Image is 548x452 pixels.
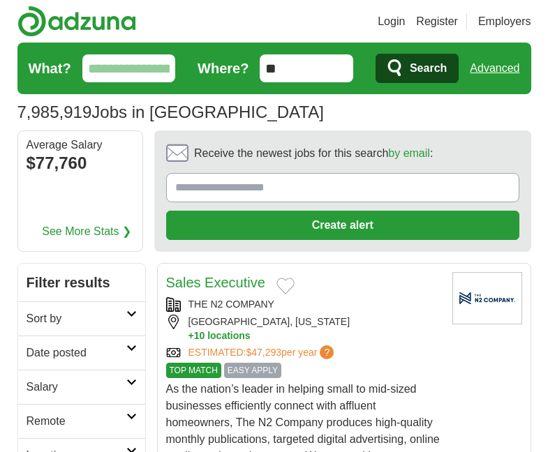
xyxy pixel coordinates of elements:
[27,379,126,395] h2: Salary
[478,13,531,30] a: Employers
[166,275,265,290] a: Sales Executive
[276,278,295,294] button: Add to favorite jobs
[17,100,92,125] span: 7,985,919
[246,347,281,358] span: $47,293
[27,151,134,176] div: $77,760
[166,297,441,312] div: THE N2 COMPANY
[18,336,145,370] a: Date posted
[29,58,71,79] label: What?
[18,264,145,301] h2: Filter results
[18,370,145,404] a: Salary
[42,223,131,240] a: See More Stats ❯
[188,329,194,342] span: +
[376,54,459,83] button: Search
[410,54,447,82] span: Search
[18,404,145,438] a: Remote
[27,413,126,430] h2: Remote
[198,58,249,79] label: Where?
[17,6,136,37] img: Adzuna logo
[17,103,324,121] h1: Jobs in [GEOGRAPHIC_DATA]
[188,329,441,342] button: +10 locations
[166,363,221,378] span: TOP MATCH
[27,345,126,361] h2: Date posted
[27,140,134,151] div: Average Salary
[378,13,405,30] a: Login
[188,345,337,360] a: ESTIMATED:$47,293per year?
[194,145,433,162] span: Receive the newest jobs for this search :
[320,345,334,359] span: ?
[416,13,458,30] a: Register
[166,315,441,342] div: [GEOGRAPHIC_DATA], [US_STATE]
[388,147,430,159] a: by email
[452,272,522,324] img: Company logo
[18,301,145,336] a: Sort by
[166,211,519,240] button: Create alert
[470,54,519,82] a: Advanced
[27,310,126,327] h2: Sort by
[224,363,281,378] span: EASY APPLY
